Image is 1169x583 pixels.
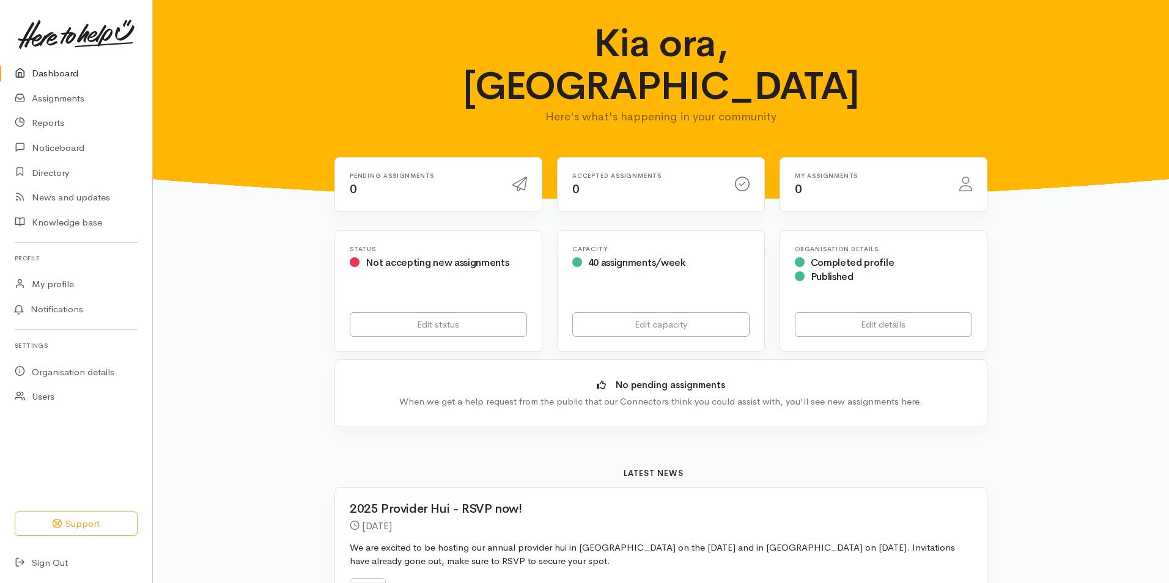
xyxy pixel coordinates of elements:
div: When we get a help request from the public that our Connectors think you could assist with, you'l... [353,395,968,409]
button: Support [15,512,138,537]
b: No pending assignments [616,379,725,391]
span: Published [811,270,854,283]
h6: My assignments [795,172,945,179]
span: 40 assignments/week [588,256,685,269]
h6: Capacity [572,246,750,252]
h1: Kia ora, [GEOGRAPHIC_DATA] [422,22,901,108]
a: Edit details [795,312,972,337]
b: Latest news [624,468,684,479]
span: 0 [572,182,580,197]
span: 0 [350,182,357,197]
h2: 2025 Provider Hui - RSVP now! [350,502,957,516]
p: Here's what's happening in your community [422,108,901,125]
h6: Status [350,246,527,252]
h6: Organisation Details [795,246,972,252]
h6: Settings [15,337,138,354]
p: We are excited to be hosting our annual provider hui in [GEOGRAPHIC_DATA] on the [DATE] and in [G... [350,541,972,568]
span: 0 [795,182,802,197]
span: Completed profile [811,256,894,269]
span: Not accepting new assignments [366,256,509,269]
a: Edit status [350,312,527,337]
h6: Profile [15,250,138,266]
h6: Pending assignments [350,172,498,179]
h6: Accepted assignments [572,172,720,179]
a: Edit capacity [572,312,750,337]
time: [DATE] [362,519,392,532]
